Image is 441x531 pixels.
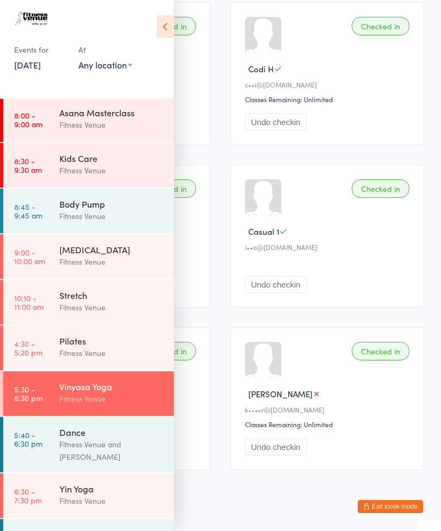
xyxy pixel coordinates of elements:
time: 4:30 - 5:20 pm [14,339,42,357]
div: [MEDICAL_DATA] [59,243,164,255]
div: Dance [59,426,164,438]
a: 5:30 -6:30 pmVinyasa YogaFitness Venue [3,371,174,416]
time: 8:30 - 9:30 am [14,157,42,174]
div: i••o@[DOMAIN_NAME] [245,242,413,252]
span: [PERSON_NAME] [248,388,313,399]
div: Pilates [59,335,164,347]
div: Fitness Venue and [PERSON_NAME] [59,438,164,463]
div: Fitness Venue [59,392,164,405]
a: [DATE] [14,59,41,71]
div: Kids Care [59,152,164,164]
time: 10:10 - 11:00 am [14,293,44,311]
button: Undo checkin [245,439,307,455]
div: Classes Remaining: Unlimited [245,420,413,429]
div: Vinyasa Yoga [59,380,164,392]
a: 6:30 -7:30 pmYin YogaFitness Venue [3,473,174,518]
div: c••i@[DOMAIN_NAME] [245,80,413,89]
a: 9:00 -10:00 am[MEDICAL_DATA]Fitness Venue [3,234,174,279]
time: 8:45 - 9:45 am [14,202,42,220]
button: Undo checkin [245,114,307,130]
div: Events for [14,41,68,59]
div: Checked in [352,179,409,198]
div: Fitness Venue [59,495,164,507]
button: Exit kiosk mode [358,500,423,513]
div: At [78,41,132,59]
div: Stretch [59,289,164,301]
div: Checked in [352,342,409,360]
div: Fitness Venue [59,118,164,131]
time: 9:00 - 10:00 am [14,248,45,265]
div: Fitness Venue [59,164,164,177]
a: 4:30 -5:20 pmPilatesFitness Venue [3,326,174,370]
div: Any location [78,59,132,71]
span: Casual 1 [248,226,279,237]
div: Checked in [352,17,409,35]
time: 5:40 - 6:30 pm [14,430,42,448]
div: Fitness Venue [59,301,164,314]
a: 10:10 -11:00 amStretchFitness Venue [3,280,174,324]
span: Codi H [248,63,274,74]
time: 8:00 - 9:00 am [14,111,42,128]
div: Yin Yoga [59,483,164,495]
div: Fitness Venue [59,347,164,359]
a: 5:40 -6:30 pmDanceFitness Venue and [PERSON_NAME] [3,417,174,472]
a: 8:45 -9:45 amBody PumpFitness Venue [3,189,174,233]
img: Fitness Venue Whitsunday [11,8,52,30]
div: Asana Masterclass [59,107,164,118]
div: Body Pump [59,198,164,210]
button: Undo checkin [245,276,307,293]
a: 8:30 -9:30 amKids CareFitness Venue [3,143,174,188]
time: 5:30 - 6:30 pm [14,385,42,402]
div: Classes Remaining: Unlimited [245,95,413,104]
div: Fitness Venue [59,255,164,268]
div: k••••r@[DOMAIN_NAME] [245,405,413,414]
time: 6:30 - 7:30 pm [14,487,42,504]
div: Fitness Venue [59,210,164,222]
a: 8:00 -9:00 amAsana MasterclassFitness Venue [3,97,174,142]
